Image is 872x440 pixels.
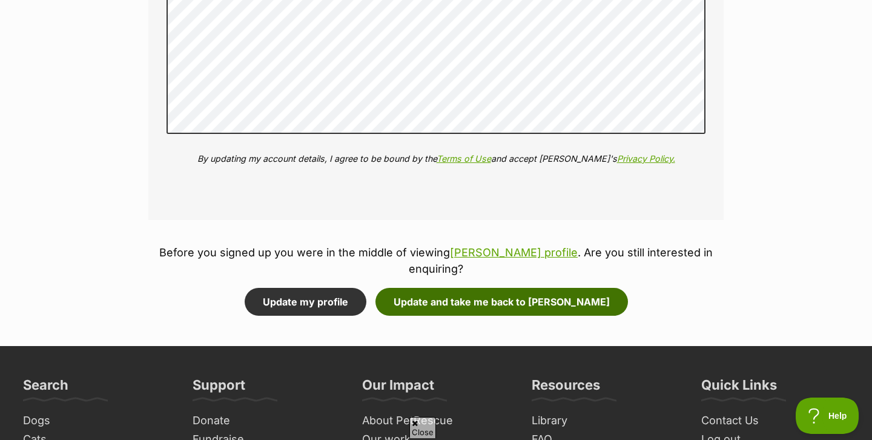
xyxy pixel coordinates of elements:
h3: Our Impact [362,376,434,401]
p: By updating my account details, I agree to be bound by the and accept [PERSON_NAME]'s [167,152,705,165]
a: Terms of Use [437,153,491,164]
p: Before you signed up you were in the middle of viewing . Are you still interested in enquiring? [148,244,724,277]
a: Donate [188,412,345,430]
a: Library [527,412,684,430]
iframe: Help Scout Beacon - Open [796,398,860,434]
button: Update and take me back to [PERSON_NAME] [375,288,628,316]
span: Close [409,417,436,438]
h3: Support [193,376,245,401]
a: Dogs [18,412,176,430]
a: [PERSON_NAME] profile [450,246,578,259]
h3: Quick Links [701,376,777,401]
a: Privacy Policy. [617,153,675,164]
a: Contact Us [696,412,854,430]
h3: Resources [532,376,600,401]
h3: Search [23,376,68,401]
a: About PetRescue [357,412,515,430]
button: Update my profile [245,288,366,316]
